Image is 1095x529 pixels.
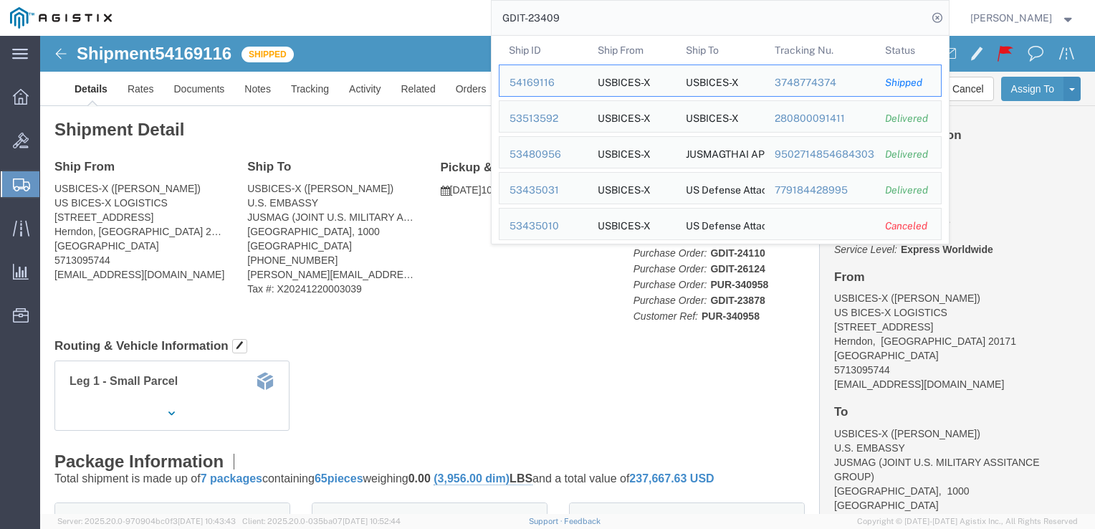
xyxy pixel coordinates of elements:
[970,9,1076,27] button: [PERSON_NAME]
[597,209,650,239] div: USBICES-X
[885,111,931,126] div: Delivered
[774,147,865,162] div: 9502714854684303389939
[686,173,755,204] div: US Defense Attache Office
[499,36,949,244] table: Search Results
[564,517,601,525] a: Feedback
[676,36,765,65] th: Ship To
[686,65,739,96] div: USBICES-X
[686,137,755,168] div: JUSMAGTHAI APO
[774,75,865,90] div: 3748774374
[885,183,931,198] div: Delivered
[686,209,755,239] div: US Defense Attache Office
[510,219,578,234] div: 53435010
[242,517,401,525] span: Client: 2025.20.0-035ba07
[510,147,578,162] div: 53480956
[492,1,927,35] input: Search for shipment number, reference number
[875,36,942,65] th: Status
[885,219,931,234] div: Canceled
[686,101,739,132] div: USBICES-X
[970,10,1052,26] span: Nicholas Blandy
[510,111,578,126] div: 53513592
[343,517,401,525] span: [DATE] 10:52:44
[10,7,112,29] img: logo
[178,517,236,525] span: [DATE] 10:43:43
[597,101,650,132] div: USBICES-X
[885,147,931,162] div: Delivered
[597,65,650,96] div: USBICES-X
[597,137,650,168] div: USBICES-X
[587,36,676,65] th: Ship From
[510,183,578,198] div: 53435031
[885,75,931,90] div: Shipped
[57,517,236,525] span: Server: 2025.20.0-970904bc0f3
[774,183,865,198] div: 779184428995
[774,111,865,126] div: 280800091411
[764,36,875,65] th: Tracking Nu.
[499,36,588,65] th: Ship ID
[40,36,1095,514] iframe: FS Legacy Container
[857,515,1078,528] span: Copyright © [DATE]-[DATE] Agistix Inc., All Rights Reserved
[597,173,650,204] div: USBICES-X
[510,75,578,90] div: 54169116
[529,517,565,525] a: Support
